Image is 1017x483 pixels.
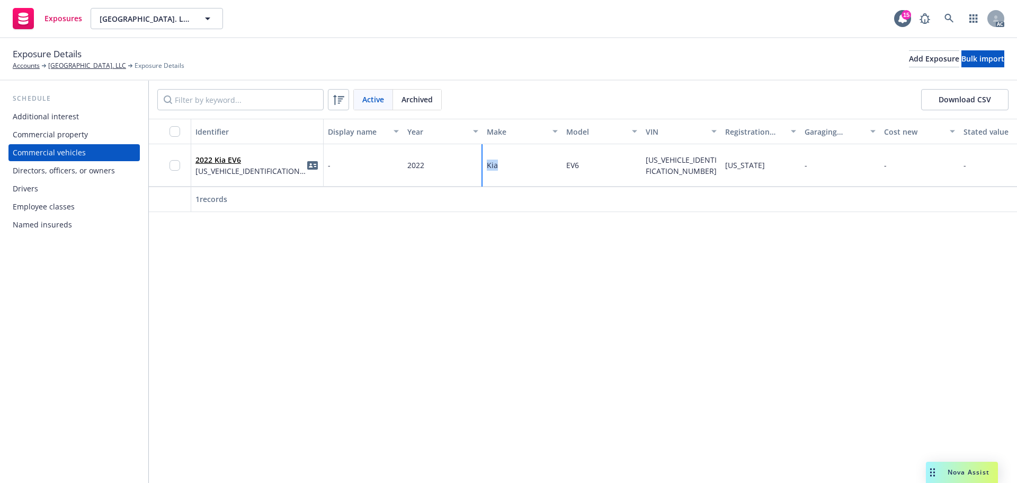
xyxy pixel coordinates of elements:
div: Drivers [13,180,38,197]
button: Garaging address [800,119,880,144]
span: Nova Assist [948,468,989,477]
a: 2022 Kia EV6 [195,155,241,165]
a: Directors, officers, or owners [8,162,140,179]
button: Nova Assist [926,462,998,483]
button: Year [403,119,483,144]
span: Active [362,94,384,105]
span: [US_VEHICLE_IDENTIFICATION_NUMBER] [646,155,717,176]
button: Cost new [880,119,959,144]
span: [GEOGRAPHIC_DATA]. LLC [100,13,191,24]
span: Exposures [44,14,82,23]
div: VIN [646,126,705,137]
a: idCard [306,159,319,172]
div: Add Exposure [909,51,959,67]
span: Kia [487,160,498,170]
input: Toggle Row Selected [169,160,180,171]
span: - [884,160,887,170]
span: Exposure Details [135,61,184,71]
div: Employee classes [13,198,75,215]
button: Add Exposure [909,50,959,67]
div: Commercial property [13,126,88,143]
a: Drivers [8,180,140,197]
a: Additional interest [8,108,140,125]
input: Filter by keyword... [157,89,324,110]
div: Cost new [884,126,943,137]
span: 2022 [407,160,424,170]
div: Registration state [725,126,784,137]
button: [GEOGRAPHIC_DATA]. LLC [91,8,223,29]
button: Bulk import [961,50,1004,67]
a: Report a Bug [914,8,935,29]
span: Exposure Details [13,47,82,61]
button: Model [562,119,641,144]
span: - [805,160,807,171]
span: [US_VEHICLE_IDENTIFICATION_NUMBER] [195,165,306,177]
a: Commercial property [8,126,140,143]
div: Named insureds [13,216,72,233]
a: Accounts [13,61,40,71]
button: Identifier [191,119,324,144]
div: Drag to move [926,462,939,483]
div: Model [566,126,626,137]
button: Display name [324,119,403,144]
button: VIN [641,119,721,144]
div: Display name [328,126,387,137]
div: Additional interest [13,108,79,125]
span: - [328,160,331,171]
div: Bulk import [961,51,1004,67]
div: Year [407,126,467,137]
span: 1 records [195,194,227,204]
a: Named insureds [8,216,140,233]
div: 15 [902,10,911,20]
div: Make [487,126,546,137]
a: Exposures [8,4,86,33]
div: Directors, officers, or owners [13,162,115,179]
div: Garaging address [805,126,864,137]
a: Employee classes [8,198,140,215]
span: Archived [402,94,433,105]
a: Commercial vehicles [8,144,140,161]
a: Search [939,8,960,29]
a: [GEOGRAPHIC_DATA]. LLC [48,61,126,71]
div: Commercial vehicles [13,144,86,161]
button: Registration state [721,119,800,144]
span: [US_STATE] [725,160,765,170]
a: Switch app [963,8,984,29]
div: Identifier [195,126,319,137]
button: Download CSV [921,89,1009,110]
input: Select all [169,126,180,137]
div: Schedule [8,93,140,104]
span: 2022 Kia EV6 [195,154,306,165]
span: - [964,160,966,170]
button: Make [483,119,562,144]
span: EV6 [566,160,579,170]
